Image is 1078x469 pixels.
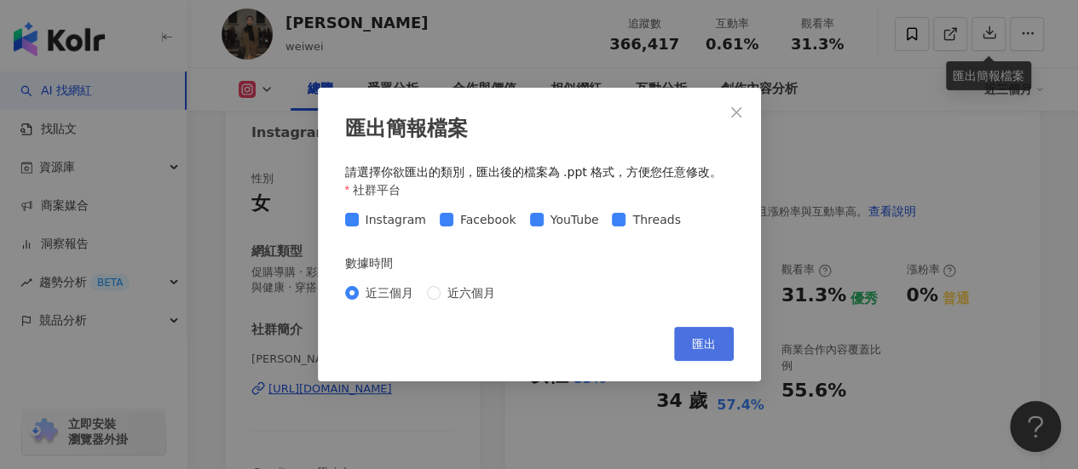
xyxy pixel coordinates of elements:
[345,254,405,272] label: 數據時間
[453,210,523,229] span: Facebook
[441,283,502,302] span: 近六個月
[692,337,716,351] span: 匯出
[345,115,734,144] div: 匯出簡報檔案
[719,95,753,129] button: Close
[359,283,420,302] span: 近三個月
[674,327,734,361] button: 匯出
[345,180,413,199] label: 社群平台
[729,106,743,119] span: close
[345,164,734,181] div: 請選擇你欲匯出的類別，匯出後的檔案為 .ppt 格式，方便您任意修改。
[625,210,687,229] span: Threads
[544,210,606,229] span: YouTube
[359,210,433,229] span: Instagram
